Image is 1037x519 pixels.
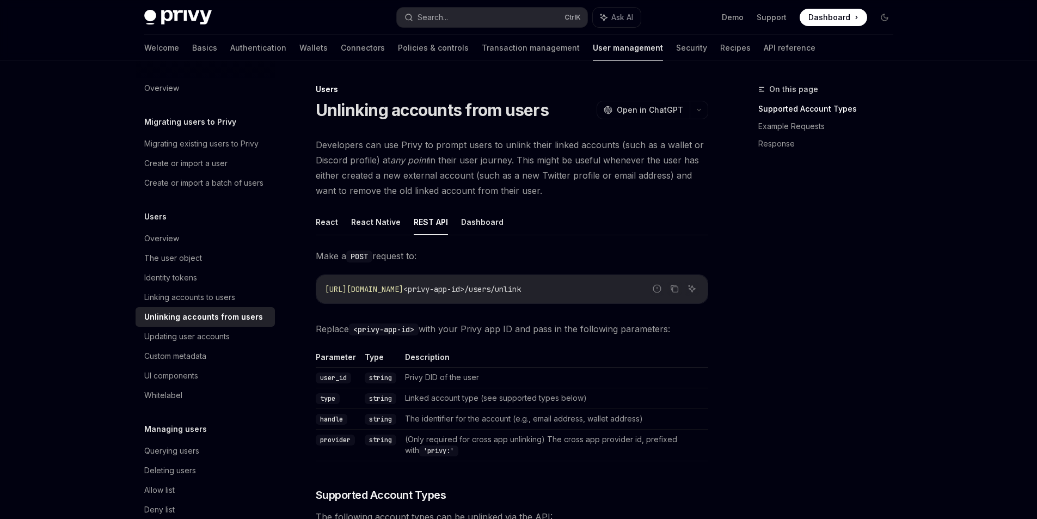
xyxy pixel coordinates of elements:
[144,350,206,363] div: Custom metadata
[667,282,682,296] button: Copy the contents from the code block
[144,423,207,436] h5: Managing users
[341,35,385,61] a: Connectors
[325,284,403,294] span: [URL][DOMAIN_NAME]
[769,83,818,96] span: On this page
[418,11,448,24] div: Search...
[876,9,893,26] button: Toggle dark mode
[136,78,275,98] a: Overview
[611,12,633,23] span: Ask AI
[144,310,263,323] div: Unlinking accounts from users
[136,288,275,307] a: Linking accounts to users
[676,35,707,61] a: Security
[398,35,469,61] a: Policies & controls
[564,13,581,22] span: Ctrl K
[144,115,236,129] h5: Migrating users to Privy
[316,414,347,425] code: handle
[597,101,690,119] button: Open in ChatGPT
[414,209,448,235] button: REST API
[144,10,212,25] img: dark logo
[144,464,196,477] div: Deleting users
[144,82,179,95] div: Overview
[316,321,708,337] span: Replace with your Privy app ID and pass in the following parameters:
[144,369,198,382] div: UI components
[764,35,815,61] a: API reference
[482,35,580,61] a: Transaction management
[650,282,664,296] button: Report incorrect code
[144,137,259,150] div: Migrating existing users to Privy
[593,8,641,27] button: Ask AI
[136,346,275,366] a: Custom metadata
[349,323,419,335] code: <privy-app-id>
[360,352,401,368] th: Type
[136,327,275,346] a: Updating user accounts
[617,105,683,115] span: Open in ChatGPT
[136,480,275,500] a: Allow list
[722,12,744,23] a: Demo
[144,210,167,223] h5: Users
[136,461,275,480] a: Deleting users
[758,118,902,135] a: Example Requests
[593,35,663,61] a: User management
[136,229,275,248] a: Overview
[316,100,549,120] h1: Unlinking accounts from users
[136,173,275,193] a: Create or import a batch of users
[136,248,275,268] a: The user object
[401,352,708,368] th: Description
[800,9,867,26] a: Dashboard
[144,252,202,265] div: The user object
[144,157,228,170] div: Create or import a user
[144,291,235,304] div: Linking accounts to users
[144,330,230,343] div: Updating user accounts
[144,176,263,190] div: Create or import a batch of users
[401,430,708,461] td: (Only required for cross app unlinking) The cross app provider id, prefixed with
[365,373,396,383] code: string
[144,232,179,245] div: Overview
[136,154,275,173] a: Create or import a user
[316,352,360,368] th: Parameter
[685,282,699,296] button: Ask AI
[144,484,175,497] div: Allow list
[316,487,446,503] span: Supported Account Types
[461,209,504,235] button: Dashboard
[720,35,751,61] a: Recipes
[351,209,401,235] button: React Native
[365,414,396,425] code: string
[136,134,275,154] a: Migrating existing users to Privy
[403,284,521,294] span: <privy-app-id>/users/unlink
[316,137,708,198] span: Developers can use Privy to prompt users to unlink their linked accounts (such as a wallet or Dis...
[401,409,708,430] td: The identifier for the account (e.g., email address, wallet address)
[144,503,175,516] div: Deny list
[758,100,902,118] a: Supported Account Types
[192,35,217,61] a: Basics
[144,35,179,61] a: Welcome
[316,248,708,264] span: Make a request to:
[136,307,275,327] a: Unlinking accounts from users
[808,12,850,23] span: Dashboard
[365,393,396,404] code: string
[144,389,182,402] div: Whitelabel
[136,366,275,386] a: UI components
[316,84,708,95] div: Users
[299,35,328,61] a: Wallets
[401,388,708,409] td: Linked account type (see supported types below)
[758,135,902,152] a: Response
[397,8,587,27] button: Search...CtrlK
[136,441,275,461] a: Querying users
[401,368,708,388] td: Privy DID of the user
[390,155,428,166] em: any point
[346,251,372,262] code: POST
[757,12,787,23] a: Support
[316,435,355,445] code: provider
[230,35,286,61] a: Authentication
[316,209,338,235] button: React
[365,435,396,445] code: string
[144,271,197,284] div: Identity tokens
[136,268,275,288] a: Identity tokens
[316,393,340,404] code: type
[419,445,458,456] code: 'privy:'
[144,444,199,457] div: Querying users
[316,373,351,383] code: user_id
[136,386,275,405] a: Whitelabel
